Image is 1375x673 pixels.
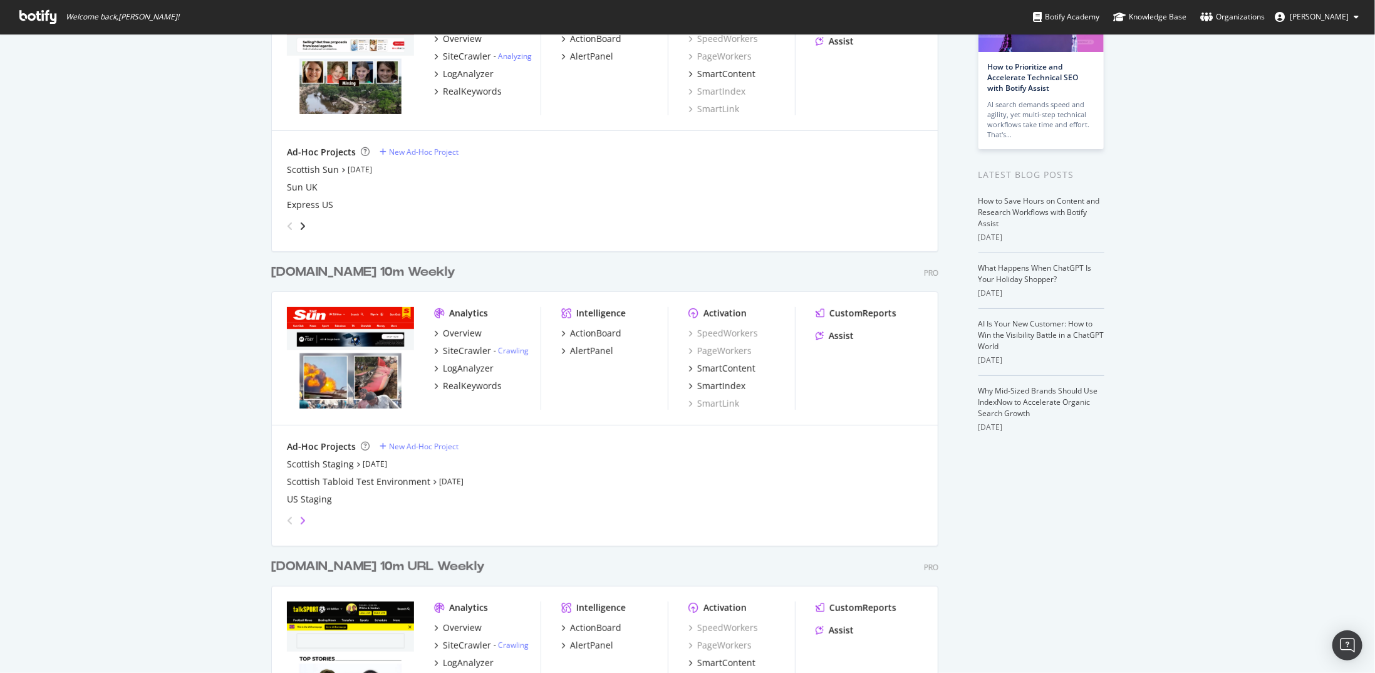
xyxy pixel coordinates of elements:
[498,640,529,650] a: Crawling
[287,441,356,453] div: Ad-Hoc Projects
[434,380,502,392] a: RealKeywords
[816,602,896,614] a: CustomReports
[561,50,613,63] a: AlertPanel
[703,307,747,320] div: Activation
[434,68,494,80] a: LogAnalyzer
[561,639,613,652] a: AlertPanel
[688,68,755,80] a: SmartContent
[978,196,1100,229] a: How to Save Hours on Content and Research Workflows with Botify Assist
[434,345,529,357] a: SiteCrawler- Crawling
[570,345,613,357] div: AlertPanel
[561,622,621,634] a: ActionBoard
[978,385,1098,419] a: Why Mid-Sized Brands Should Use IndexNow to Accelerate Organic Search Growth
[287,493,332,506] a: US Staging
[1113,11,1186,23] div: Knowledge Base
[271,558,490,576] a: [DOMAIN_NAME] 10m URL Weekly
[443,68,494,80] div: LogAnalyzer
[494,640,529,650] div: -
[434,50,532,63] a: SiteCrawler- Analyzing
[66,12,179,22] span: Welcome back, [PERSON_NAME] !
[287,199,333,211] a: Express US
[570,622,621,634] div: ActionBoard
[363,459,387,469] a: [DATE]
[498,51,532,61] a: Analyzing
[816,35,854,48] a: Assist
[978,288,1104,299] div: [DATE]
[688,397,739,410] a: SmartLink
[988,61,1079,93] a: How to Prioritize and Accelerate Technical SEO with Botify Assist
[703,602,747,614] div: Activation
[978,355,1104,366] div: [DATE]
[271,263,460,281] a: [DOMAIN_NAME] 10m Weekly
[1290,11,1349,22] span: Richard Deng
[570,639,613,652] div: AlertPanel
[380,147,459,157] a: New Ad-Hoc Project
[688,362,755,375] a: SmartContent
[570,327,621,340] div: ActionBoard
[816,330,854,342] a: Assist
[271,558,485,576] div: [DOMAIN_NAME] 10m URL Weekly
[688,85,745,98] a: SmartIndex
[498,345,529,356] a: Crawling
[688,639,752,652] div: PageWorkers
[829,307,896,320] div: CustomReports
[389,441,459,452] div: New Ad-Hoc Project
[816,624,854,637] a: Assist
[443,33,482,45] div: Overview
[688,33,758,45] a: SpeedWorkers
[688,622,758,634] a: SpeedWorkers
[1033,11,1099,23] div: Botify Academy
[576,602,626,614] div: Intelligence
[298,514,307,527] div: angle-right
[924,562,938,573] div: Pro
[924,268,938,278] div: Pro
[443,639,491,652] div: SiteCrawler
[561,33,621,45] a: ActionBoard
[449,602,488,614] div: Analytics
[978,263,1092,284] a: What Happens When ChatGPT Is Your Holiday Shopper?
[449,307,488,320] div: Analytics
[443,327,482,340] div: Overview
[688,380,745,392] a: SmartIndex
[688,327,758,340] a: SpeedWorkers
[829,35,854,48] div: Assist
[688,50,752,63] a: PageWorkers
[494,51,532,61] div: -
[282,216,298,236] div: angle-left
[443,622,482,634] div: Overview
[434,85,502,98] a: RealKeywords
[688,345,752,357] div: PageWorkers
[287,476,430,488] a: Scottish Tabloid Test Environment
[434,327,482,340] a: Overview
[434,362,494,375] a: LogAnalyzer
[434,33,482,45] a: Overview
[443,345,491,357] div: SiteCrawler
[688,103,739,115] a: SmartLink
[348,164,372,175] a: [DATE]
[434,622,482,634] a: Overview
[829,330,854,342] div: Assist
[697,68,755,80] div: SmartContent
[1200,11,1265,23] div: Organizations
[1332,630,1362,660] div: Open Intercom Messenger
[697,657,755,669] div: SmartContent
[287,146,356,159] div: Ad-Hoc Projects
[287,181,318,194] div: Sun UK
[287,458,354,471] a: Scottish Staging
[1265,7,1369,27] button: [PERSON_NAME]
[282,511,298,531] div: angle-left
[380,441,459,452] a: New Ad-Hoc Project
[561,345,613,357] a: AlertPanel
[443,380,502,392] div: RealKeywords
[697,362,755,375] div: SmartContent
[570,50,613,63] div: AlertPanel
[494,345,529,356] div: -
